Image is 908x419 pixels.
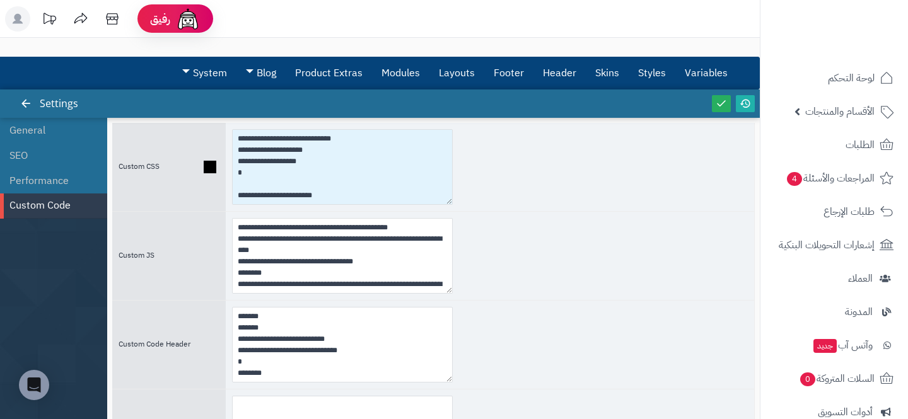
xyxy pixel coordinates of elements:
span: الأقسام والمنتجات [805,103,875,120]
a: Blog [236,57,286,89]
span: رفيق [150,11,170,26]
div: Settings [23,89,91,118]
a: Footer [484,57,533,89]
a: Skins [586,57,629,89]
img: ai-face.png [175,6,201,32]
a: السلات المتروكة0 [768,364,900,394]
a: System [173,57,236,89]
span: 0 [800,372,815,386]
span: 4 [787,172,802,186]
span: العملاء [848,270,873,287]
a: طلبات الإرجاع [768,197,900,227]
a: العملاء [768,263,900,294]
a: Modules [372,57,429,89]
span: Custom JS [119,250,154,261]
a: وآتس آبجديد [768,330,900,360]
span: الطلبات [846,136,875,154]
a: Styles [629,57,675,89]
a: Variables [675,57,737,89]
span: السلات المتروكة [799,370,875,387]
a: Product Extras [286,57,372,89]
a: الطلبات [768,130,900,160]
span: Custom CSS [119,161,160,172]
a: Header [533,57,586,89]
span: المراجعات والأسئلة [786,169,875,187]
a: تحديثات المنصة [33,6,65,35]
div: Open Intercom Messenger [19,370,49,400]
a: Layouts [429,57,484,89]
a: إشعارات التحويلات البنكية [768,230,900,260]
span: وآتس آب [812,336,873,354]
span: لوحة التحكم [828,69,875,87]
span: جديد [813,339,837,353]
span: Custom Code Header [119,338,190,350]
a: المراجعات والأسئلة4 [768,163,900,193]
a: المدونة [768,297,900,327]
span: المدونة [845,303,873,321]
a: لوحة التحكم [768,63,900,93]
span: طلبات الإرجاع [824,203,875,221]
span: إشعارات التحويلات البنكية [779,236,875,254]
